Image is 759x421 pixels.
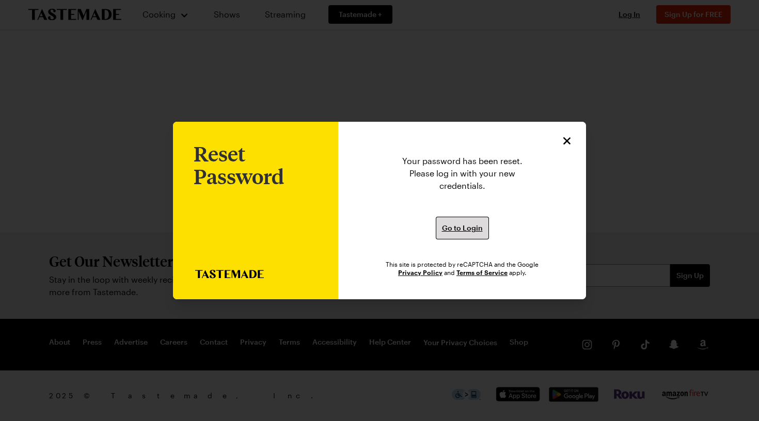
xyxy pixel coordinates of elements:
[379,260,545,277] div: This site is protected by reCAPTCHA and the Google and apply.
[379,155,545,192] span: Your password has been reset. Please log in with your new credentials.
[442,223,483,233] span: Go to Login
[560,134,574,148] button: Close
[456,268,508,277] a: Google Terms of Service
[194,142,318,188] h1: Reset Password
[398,268,442,277] a: Google Privacy Policy
[436,217,489,239] button: Go to Login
